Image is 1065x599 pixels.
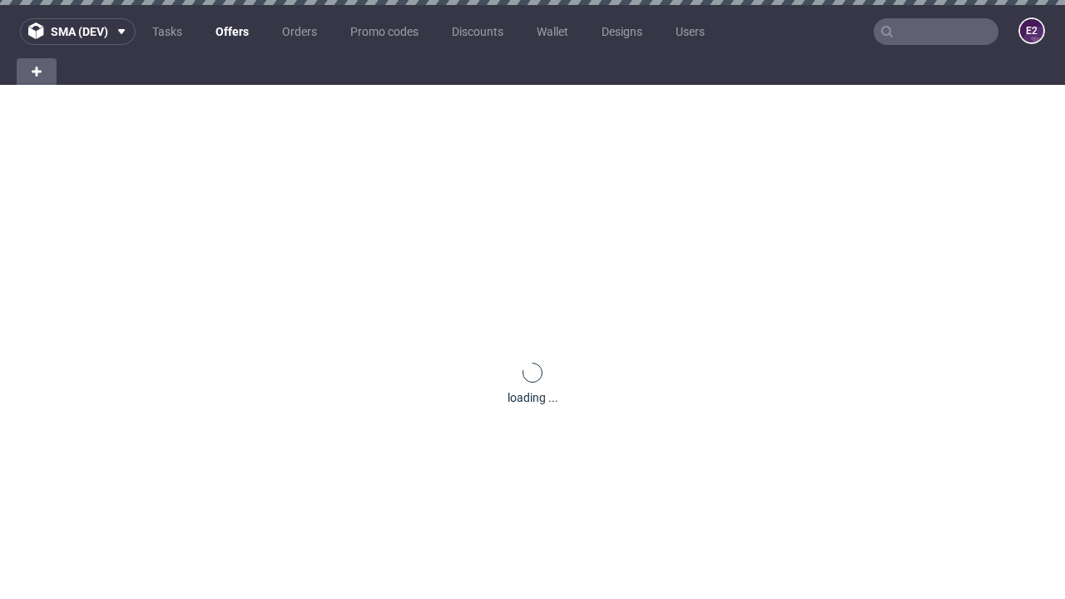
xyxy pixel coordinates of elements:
[508,389,558,406] div: loading ...
[272,18,327,45] a: Orders
[666,18,715,45] a: Users
[340,18,428,45] a: Promo codes
[527,18,578,45] a: Wallet
[206,18,259,45] a: Offers
[51,26,108,37] span: sma (dev)
[20,18,136,45] button: sma (dev)
[142,18,192,45] a: Tasks
[592,18,652,45] a: Designs
[442,18,513,45] a: Discounts
[1020,19,1043,42] figcaption: e2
